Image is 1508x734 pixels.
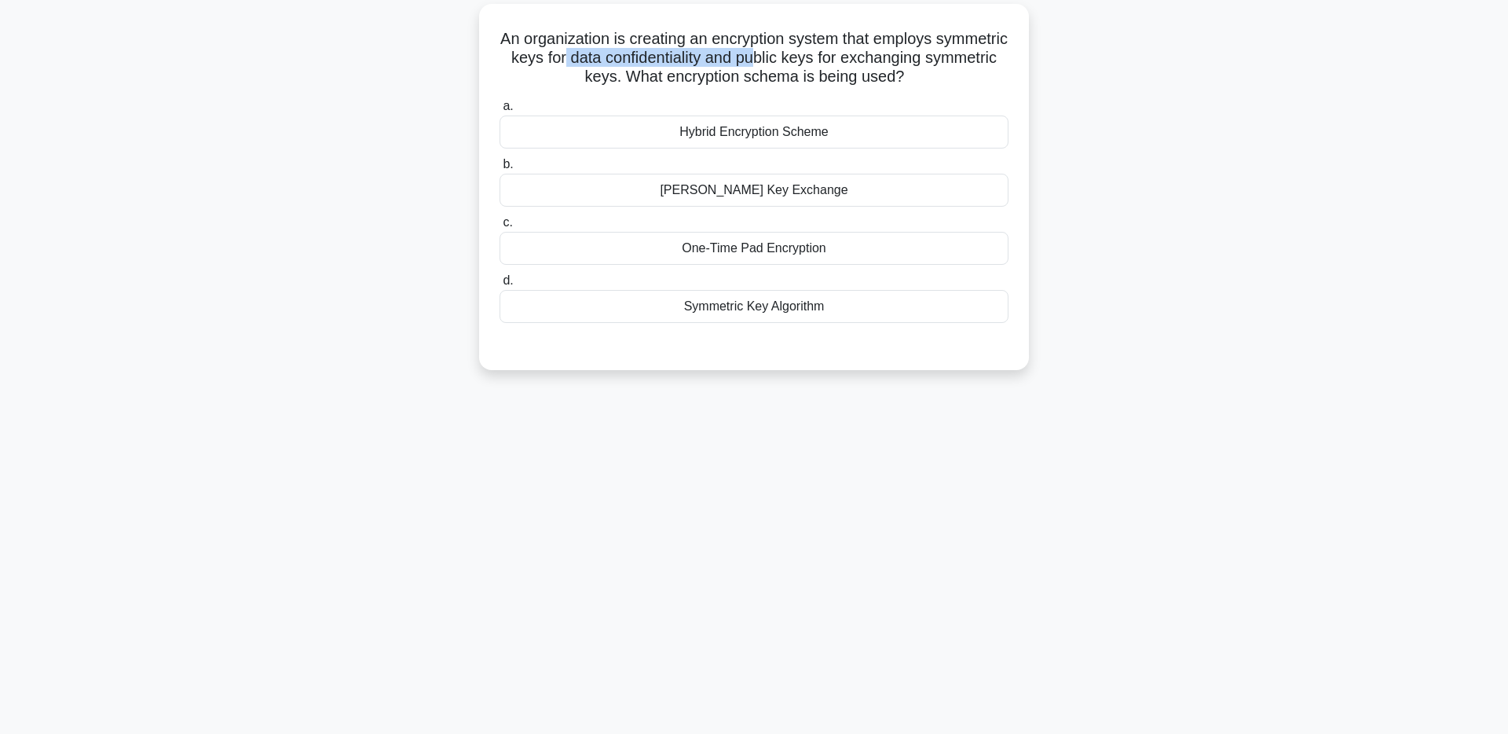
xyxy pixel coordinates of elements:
[498,29,1010,87] h5: An organization is creating an encryption system that employs symmetric keys for data confidentia...
[500,290,1008,323] div: Symmetric Key Algorithm
[503,99,513,112] span: a.
[503,273,513,287] span: d.
[500,232,1008,265] div: One-Time Pad Encryption
[503,215,512,229] span: c.
[500,116,1008,149] div: Hybrid Encryption Scheme
[500,174,1008,207] div: [PERSON_NAME] Key Exchange
[503,157,513,171] span: b.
